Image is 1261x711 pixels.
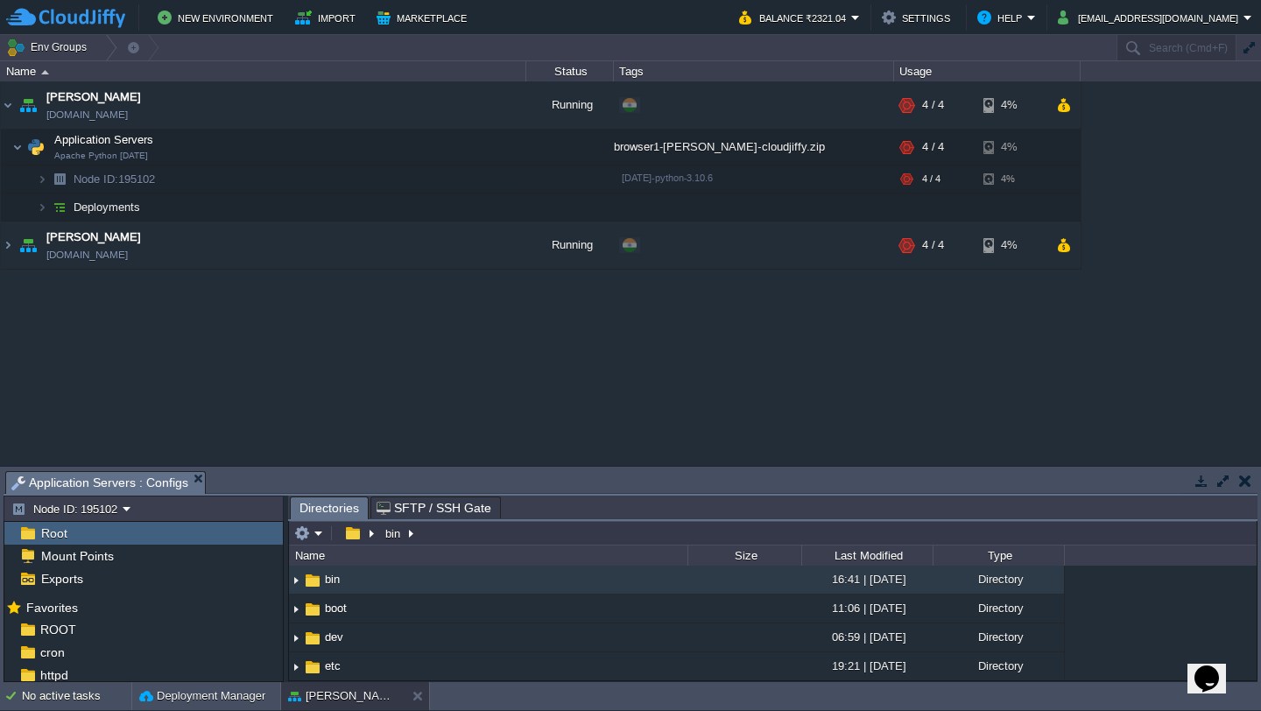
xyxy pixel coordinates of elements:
[37,644,67,660] a: cron
[46,88,141,106] a: [PERSON_NAME]
[801,566,933,593] div: 16:41 | [DATE]
[23,601,81,615] a: Favorites
[11,501,123,517] button: Node ID: 195102
[739,7,851,28] button: Balance ₹2321.04
[933,652,1064,679] div: Directory
[303,629,322,648] img: AMDAwAAAACH5BAEAAAAALAAAAAABAAEAAAICRAEAOw==
[895,61,1080,81] div: Usage
[291,546,687,566] div: Name
[615,61,893,81] div: Tags
[47,165,72,193] img: AMDAwAAAACH5BAEAAAAALAAAAAABAAEAAAICRAEAOw==
[12,130,23,165] img: AMDAwAAAACH5BAEAAAAALAAAAAABAAEAAAICRAEAOw==
[922,130,944,165] div: 4 / 4
[922,165,940,193] div: 4 / 4
[37,165,47,193] img: AMDAwAAAACH5BAEAAAAALAAAAAABAAEAAAICRAEAOw==
[288,687,398,705] button: [PERSON_NAME]
[37,194,47,221] img: AMDAwAAAACH5BAEAAAAALAAAAAABAAEAAAICRAEAOw==
[289,624,303,651] img: AMDAwAAAACH5BAEAAAAALAAAAAABAAEAAAICRAEAOw==
[72,200,143,215] a: Deployments
[16,222,40,269] img: AMDAwAAAACH5BAEAAAAALAAAAAABAAEAAAICRAEAOw==
[38,525,70,541] a: Root
[23,600,81,616] span: Favorites
[289,567,303,594] img: AMDAwAAAACH5BAEAAAAALAAAAAABAAEAAAICRAEAOw==
[1058,7,1243,28] button: [EMAIL_ADDRESS][DOMAIN_NAME]
[983,222,1040,269] div: 4%
[303,600,322,619] img: AMDAwAAAACH5BAEAAAAALAAAAAABAAEAAAICRAEAOw==
[977,7,1027,28] button: Help
[37,622,79,637] a: ROOT
[72,172,158,187] a: Node ID:195102
[303,571,322,590] img: AMDAwAAAACH5BAEAAAAALAAAAAABAAEAAAICRAEAOw==
[295,7,361,28] button: Import
[22,682,131,710] div: No active tasks
[72,172,158,187] span: 195102
[53,133,156,146] a: Application ServersApache Python [DATE]
[801,595,933,622] div: 11:06 | [DATE]
[16,81,40,129] img: AMDAwAAAACH5BAEAAAAALAAAAAABAAEAAAICRAEAOw==
[322,601,349,616] a: boot
[46,246,128,264] a: [DOMAIN_NAME]
[614,130,894,165] div: browser1-[PERSON_NAME]-cloudjiffy.zip
[322,630,346,644] a: dev
[41,70,49,74] img: AMDAwAAAACH5BAEAAAAALAAAAAABAAEAAAICRAEAOw==
[933,623,1064,651] div: Directory
[38,548,116,564] a: Mount Points
[158,7,278,28] button: New Environment
[1,222,15,269] img: AMDAwAAAACH5BAEAAAAALAAAAAABAAEAAAICRAEAOw==
[689,546,801,566] div: Size
[24,130,48,165] img: AMDAwAAAACH5BAEAAAAALAAAAAABAAEAAAICRAEAOw==
[303,658,322,677] img: AMDAwAAAACH5BAEAAAAALAAAAAABAAEAAAICRAEAOw==
[74,172,118,186] span: Node ID:
[322,658,343,673] a: etc
[289,653,303,680] img: AMDAwAAAACH5BAEAAAAALAAAAAABAAEAAAICRAEAOw==
[37,667,71,683] span: httpd
[622,172,713,183] span: [DATE]-python-3.10.6
[6,7,125,29] img: CloudJiffy
[322,572,342,587] a: bin
[803,546,933,566] div: Last Modified
[526,81,614,129] div: Running
[289,595,303,623] img: AMDAwAAAACH5BAEAAAAALAAAAAABAAEAAAICRAEAOw==
[1187,641,1243,693] iframe: chat widget
[299,497,359,519] span: Directories
[983,165,1040,193] div: 4%
[53,132,156,147] span: Application Servers
[922,222,944,269] div: 4 / 4
[2,61,525,81] div: Name
[139,687,265,705] button: Deployment Manager
[377,7,472,28] button: Marketplace
[377,497,491,518] span: SFTP / SSH Gate
[38,571,86,587] a: Exports
[6,35,93,60] button: Env Groups
[54,151,148,161] span: Apache Python [DATE]
[801,623,933,651] div: 06:59 | [DATE]
[11,472,188,494] span: Application Servers : Configs
[526,222,614,269] div: Running
[46,106,128,123] a: [DOMAIN_NAME]
[289,521,1257,546] input: Click to enter the path
[1,81,15,129] img: AMDAwAAAACH5BAEAAAAALAAAAAABAAEAAAICRAEAOw==
[882,7,955,28] button: Settings
[983,81,1040,129] div: 4%
[933,595,1064,622] div: Directory
[933,566,1064,593] div: Directory
[801,652,933,679] div: 19:21 | [DATE]
[527,61,613,81] div: Status
[47,194,72,221] img: AMDAwAAAACH5BAEAAAAALAAAAAABAAEAAAICRAEAOw==
[934,546,1064,566] div: Type
[983,130,1040,165] div: 4%
[922,81,944,129] div: 4 / 4
[46,229,141,246] a: [PERSON_NAME]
